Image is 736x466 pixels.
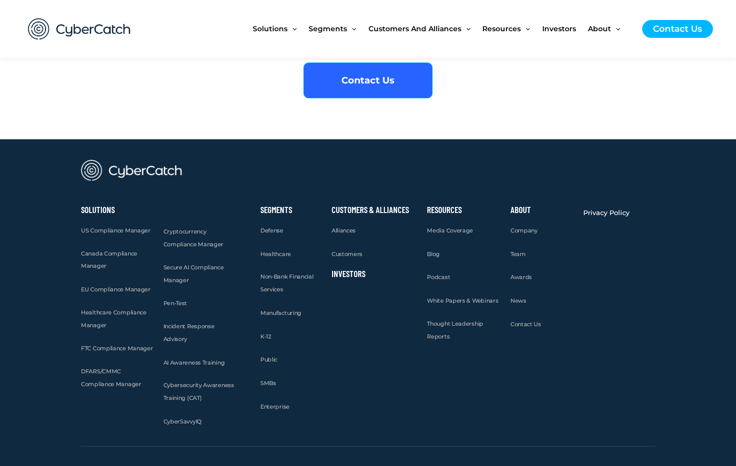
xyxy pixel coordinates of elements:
span: Canada Compliance Manager [81,250,137,270]
a: Canada Compliance Manager [81,247,153,273]
a: Team [510,248,526,261]
span: DFARS/CMMC Compliance Manager [81,368,141,388]
h2: Segments [260,206,321,214]
span: AI Awareness Training [163,359,225,366]
a: DFARS/CMMC Compliance Manager [81,365,153,391]
a: Healthcare [260,248,291,261]
a: Investors [542,7,588,50]
a: Defense [260,224,283,237]
span: Privacy Policy [583,208,629,217]
a: Awards [510,271,532,284]
span: Menu Toggle [288,7,297,50]
a: K-12 [260,330,271,343]
span: Incident Response Advisory [163,323,215,343]
a: Cybersecurity Awareness Training (CAT) [163,379,238,405]
a: Thought Leadership Reports [427,317,500,343]
span: Resources [482,7,521,50]
span: Awards [510,273,532,281]
span: Blog [427,250,440,258]
h2: Customers & alliances [332,206,417,214]
a: Contact Us [642,20,713,38]
a: US Compliance Manager [81,224,151,237]
a: Pen-Test [163,297,188,310]
span: Thought Leadership Reports [427,320,483,340]
span: EU Compliance Manager [81,286,151,293]
a: Contact Us [303,62,433,98]
a: Alliances [332,224,356,237]
span: Pen-Test [163,300,188,307]
span: Investors [542,7,576,50]
span: SMBs [260,379,276,387]
span: K-12 [260,333,271,340]
a: White Papers & Webinars [427,294,498,307]
span: Menu Toggle [461,7,471,50]
a: Investors [332,268,365,279]
span: Healthcare Compliance Manager [81,309,147,329]
span: Menu Toggle [347,7,356,50]
span: Customers [332,250,362,258]
a: Public [260,353,277,366]
span: Manufacturing [260,309,301,316]
a: News [510,294,526,307]
nav: Site Navigation: New Main Menu [253,7,632,50]
a: EU Compliance Manager [81,283,151,296]
span: US Compliance Manager [81,227,151,234]
a: Company [510,224,538,237]
span: Public [260,356,277,363]
a: Secure AI Compliance Manager [163,261,238,287]
span: Team [510,250,526,258]
span: Contact Us [510,321,541,328]
a: Manufacturing [260,307,301,320]
h2: Solutions [81,206,153,214]
span: Cryptocurrency Compliance Manager [163,228,224,248]
span: Media Coverage [427,227,473,234]
span: Cybersecurity Awareness Training (CAT) [163,382,234,401]
span: Menu Toggle [611,7,620,50]
span: Solutions [253,7,288,50]
span: Healthcare [260,250,291,258]
span: Segments [309,7,347,50]
a: Incident Response Advisory [163,320,238,346]
img: CyberCatch [18,8,141,50]
h2: About [510,206,574,214]
span: Menu Toggle [521,7,530,50]
span: Non-Bank Financial Services [260,273,314,293]
a: Healthcare Compliance Manager [81,306,153,332]
span: White Papers & Webinars [427,297,498,304]
a: Media Coverage [427,224,473,237]
a: Customers [332,248,362,261]
span: Podcast [427,273,450,281]
a: Privacy Policy [583,206,629,219]
span: News [510,297,526,304]
h2: Resources [427,206,500,214]
a: Enterprise [260,400,290,413]
span: Alliances [332,227,356,234]
span: Secure AI Compliance Manager [163,264,224,284]
span: FTC Compliance Manager [81,345,153,352]
span: Defense [260,227,283,234]
span: Contact Us [341,76,395,85]
span: About [588,7,611,50]
span: CyberSavvyIQ [163,418,201,425]
span: Enterprise [260,403,290,410]
a: Cryptocurrency Compliance Manager [163,225,238,251]
a: AI Awareness Training [163,356,225,369]
a: CyberSavvyIQ [163,415,201,428]
span: Customers and Alliances [369,7,461,50]
a: SMBs [260,377,276,390]
a: Non-Bank Financial Services [260,270,321,296]
a: Contact Us [510,318,541,331]
a: FTC Compliance Manager [81,342,153,355]
a: Podcast [427,271,450,284]
a: Blog [427,248,440,261]
span: Company [510,227,538,234]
